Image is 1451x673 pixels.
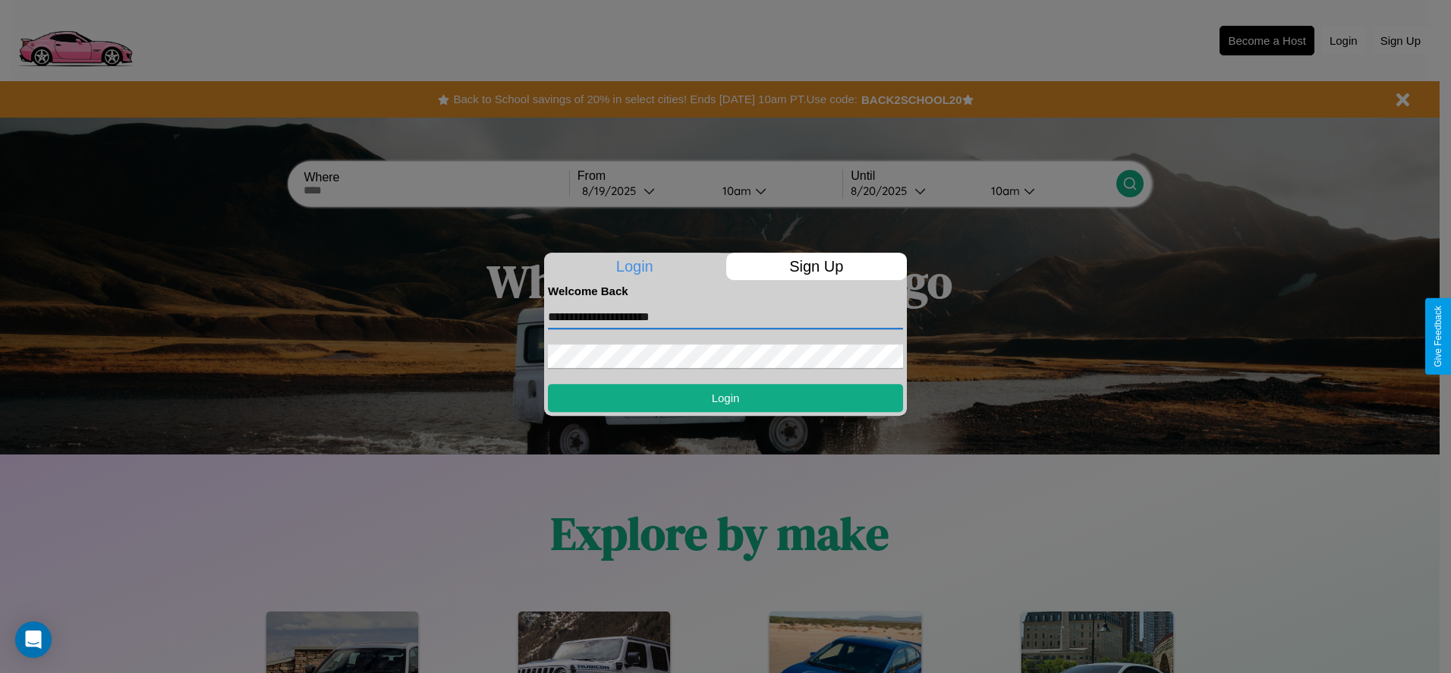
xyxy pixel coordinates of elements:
[726,253,908,280] p: Sign Up
[548,285,903,297] h4: Welcome Back
[15,621,52,658] div: Open Intercom Messenger
[548,384,903,412] button: Login
[1433,306,1443,367] div: Give Feedback
[544,253,725,280] p: Login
